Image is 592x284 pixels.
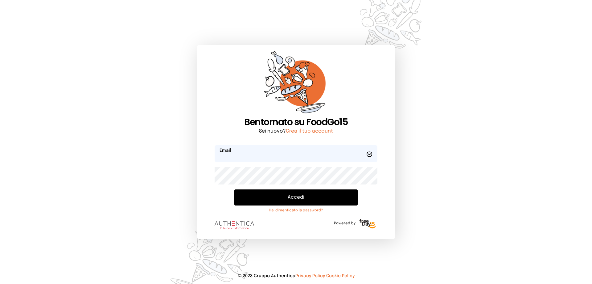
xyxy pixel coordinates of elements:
[334,221,356,226] span: Powered by
[215,117,377,128] h1: Bentornato su FoodGo15
[234,189,358,206] button: Accedi
[358,218,377,230] img: logo-freeday.3e08031.png
[286,129,333,134] a: Crea il tuo account
[234,208,358,213] a: Hai dimenticato la password?
[295,274,325,278] a: Privacy Policy
[326,274,355,278] a: Cookie Policy
[215,128,377,135] p: Sei nuovo?
[215,221,254,229] img: logo.8f33a47.png
[10,273,582,279] p: © 2023 Gruppo Authentica
[264,51,328,117] img: sticker-orange.65babaf.png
